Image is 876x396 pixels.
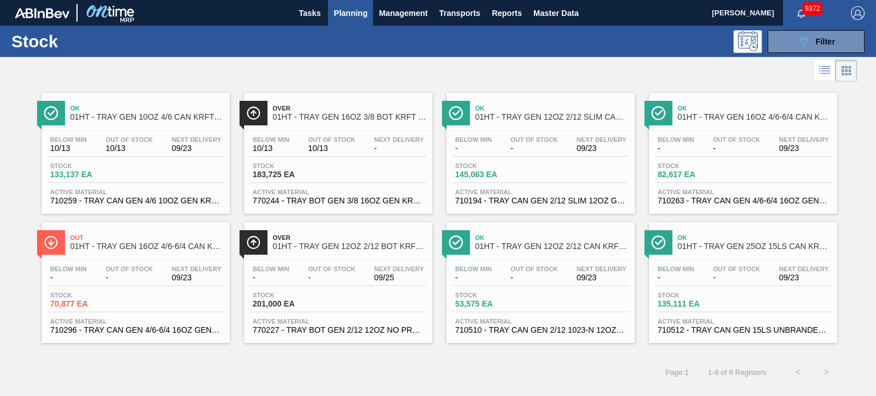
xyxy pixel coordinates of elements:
[455,300,535,308] span: 53,575 EA
[50,189,221,195] span: Active Material
[706,368,766,377] span: 1 - 8 of 8 Registers
[33,84,236,214] a: ÍconeOk01HT - TRAY GEN 10OZ 4/6 CAN KRFT 2130-BBelow Min10/13Out Of Stock10/13Next Delivery09/23S...
[253,326,424,334] span: 770227 - TRAY BOT GEN 2/12 12OZ NO PRT KRFT 1941-
[455,273,492,282] span: -
[253,162,332,169] span: Stock
[236,214,438,343] a: ÍconeOver01HT - TRAY GEN 12OZ 2/12 BOT KRFT 1941-CBelow Min-Out Of Stock-Next Delivery09/25Stock2...
[784,358,812,386] button: <
[33,214,236,343] a: ÍconeOut01HT - TRAY GEN 16OZ 4/6-6/4 CAN KRFT 1986Below Min-Out Of Stock-Next Delivery09/23Stock7...
[11,35,175,48] h1: Stock
[658,162,737,169] span: Stock
[651,235,666,250] img: Ícone
[455,144,492,153] span: -
[779,144,829,153] span: 09/23
[455,162,535,169] span: Stock
[50,273,87,282] span: -
[510,266,558,272] span: Out Of Stock
[577,273,626,282] span: 09/23
[851,6,865,20] img: Logout
[70,242,224,251] span: 01HT - TRAY GEN 16OZ 4/6-6/4 CAN KRFT 1986
[438,84,640,214] a: ÍconeOk01HT - TRAY GEN 12OZ 2/12 SLIM CAN KRFT 1724-CBelow Min-Out Of Stock-Next Delivery09/23Sto...
[577,136,626,143] span: Next Delivery
[253,273,289,282] span: -
[50,136,87,143] span: Below Min
[713,266,760,272] span: Out Of Stock
[273,113,427,121] span: 01HT - TRAY GEN 16OZ 3/8 BOT KRFT 2354-A CA
[816,37,835,46] span: Filter
[658,189,829,195] span: Active Material
[50,144,87,153] span: 10/13
[50,162,130,169] span: Stock
[236,84,438,214] a: ÍconeOver01HT - TRAY GEN 16OZ 3/8 BOT KRFT 2354-A CABelow Min10/13Out Of Stock10/13Next Delivery-...
[455,326,626,334] span: 710510 - TRAY CAN GEN 2/12 1023-N 12OZ NO PRT COR
[455,292,535,299] span: Stock
[374,266,424,272] span: Next Delivery
[665,368,688,377] span: Page : 1
[439,6,480,20] span: Transports
[70,105,224,112] span: Ok
[253,170,332,179] span: 183,725 EA
[253,136,289,143] span: Below Min
[678,234,832,241] span: Ok
[658,170,737,179] span: 82,617 EA
[836,60,857,81] div: Card Vision
[455,318,626,325] span: Active Material
[814,60,836,81] div: List Vision
[308,144,355,153] span: 10/13
[640,214,843,343] a: ÍconeOk01HT - TRAY GEN 25OZ 15LS CAN KRFT 1590-JBelow Min-Out Of Stock-Next Delivery09/23Stock135...
[658,144,694,153] span: -
[273,242,427,251] span: 01HT - TRAY GEN 12OZ 2/12 BOT KRFT 1941-C
[475,242,629,251] span: 01HT - TRAY GEN 12OZ 2/12 CAN KRFT 1023-N
[577,266,626,272] span: Next Delivery
[455,136,492,143] span: Below Min
[455,197,626,205] span: 710194 - TRAY CAN GEN 2/12 SLIM 12OZ GEN KRFT 172
[50,292,130,299] span: Stock
[172,136,221,143] span: Next Delivery
[253,318,424,325] span: Active Material
[70,234,224,241] span: Out
[374,144,424,153] span: -
[253,189,424,195] span: Active Material
[449,106,463,120] img: Ícone
[273,105,427,112] span: Over
[783,5,820,21] button: Notifications
[50,197,221,205] span: 710259 - TRAY CAN GEN 4/6 10OZ GEN KRFT 2130-B 03
[449,235,463,250] img: Ícone
[475,105,629,112] span: Ok
[713,273,760,282] span: -
[172,273,221,282] span: 09/23
[733,30,762,53] div: Programming: no user selected
[678,105,832,112] span: Ok
[651,106,666,120] img: Ícone
[678,242,832,251] span: 01HT - TRAY GEN 25OZ 15LS CAN KRFT 1590-J
[658,326,829,334] span: 710512 - TRAY CAN GEN 15LS UNBRANDED 25OZ GEN COR
[812,358,841,386] button: >
[492,6,522,20] span: Reports
[510,136,558,143] span: Out Of Stock
[50,266,87,272] span: Below Min
[106,144,153,153] span: 10/13
[106,266,153,272] span: Out Of Stock
[802,2,822,15] span: 9372
[106,136,153,143] span: Out Of Stock
[379,6,428,20] span: Management
[779,136,829,143] span: Next Delivery
[475,113,629,121] span: 01HT - TRAY GEN 12OZ 2/12 SLIM CAN KRFT 1724-C
[106,273,153,282] span: -
[713,136,760,143] span: Out Of Stock
[768,30,865,53] button: Filter
[658,292,737,299] span: Stock
[297,6,322,20] span: Tasks
[172,266,221,272] span: Next Delivery
[50,326,221,334] span: 710296 - TRAY CAN GEN 4/6-6/4 16OZ GEN KRFT 1986
[308,136,355,143] span: Out Of Stock
[510,144,558,153] span: -
[50,318,221,325] span: Active Material
[658,136,694,143] span: Below Min
[510,273,558,282] span: -
[70,113,224,121] span: 01HT - TRAY GEN 10OZ 4/6 CAN KRFT 2130-B
[779,266,829,272] span: Next Delivery
[253,144,289,153] span: 10/13
[658,273,694,282] span: -
[658,266,694,272] span: Below Min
